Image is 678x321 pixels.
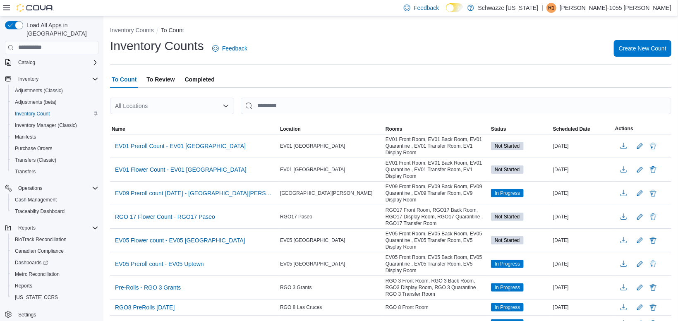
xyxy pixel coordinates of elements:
[185,71,215,88] span: Completed
[8,268,102,280] button: Metrc Reconciliation
[110,38,204,54] h1: Inventory Counts
[635,211,645,223] button: Edit count details
[12,144,98,153] span: Purchase Orders
[15,208,65,215] span: Traceabilty Dashboard
[280,304,322,311] span: RGO 8 Las Cruces
[15,110,50,117] span: Inventory Count
[384,205,489,228] div: RGO17 Front Room, RGO17 Back Room, RGO17 Display Room, RGO17 Quarantine , RGO17 Transfer Room
[614,40,671,57] button: Create New Count
[12,167,39,177] a: Transfers
[161,27,184,34] button: To Count
[12,155,98,165] span: Transfers (Classic)
[551,165,613,175] div: [DATE]
[112,126,125,132] span: Name
[541,3,543,13] p: |
[12,97,98,107] span: Adjustments (beta)
[15,283,32,289] span: Reports
[384,134,489,158] div: EV01 Front Room, EV01 Back Room, EV01 Quarantine , EV01 Transfer Room, EV1 Display Room
[635,187,645,199] button: Edit count details
[648,302,658,312] button: Delete
[384,302,489,312] div: RGO 8 Front Room
[551,188,613,198] div: [DATE]
[12,109,98,119] span: Inventory Count
[8,234,102,245] button: BioTrack Reconciliation
[635,234,645,247] button: Edit count details
[551,212,613,222] div: [DATE]
[615,125,633,132] span: Actions
[280,166,345,173] span: EV01 [GEOGRAPHIC_DATA]
[8,280,102,292] button: Reports
[12,246,67,256] a: Canadian Compliance
[12,132,98,142] span: Manifests
[12,120,80,130] a: Inventory Manager (Classic)
[635,281,645,294] button: Edit count details
[15,74,98,84] span: Inventory
[8,194,102,206] button: Cash Management
[23,21,98,38] span: Load All Apps in [GEOGRAPHIC_DATA]
[115,283,181,292] span: Pre-Rolls - RGO 3 Grants
[12,155,60,165] a: Transfers (Classic)
[15,310,39,320] a: Settings
[648,165,658,175] button: Delete
[222,44,247,53] span: Feedback
[384,276,489,299] div: RGO 3 Front Room, RGO 3 Back Room, RGO3 Display Room, RGO 3 Quarantine , RGO 3 Transfer Room
[115,303,175,311] span: RGO8 PreRolls [DATE]
[115,236,245,244] span: EV05 Flower count - EV05 [GEOGRAPHIC_DATA]
[17,4,54,12] img: Cova
[478,3,539,13] p: Schwazze [US_STATE]
[2,222,102,234] button: Reports
[18,311,36,318] span: Settings
[280,126,301,132] span: Location
[548,3,554,13] span: R1
[2,57,102,68] button: Catalog
[15,99,57,105] span: Adjustments (beta)
[384,158,489,181] div: EV01 Front Room, EV01 Back Room, EV01 Quarantine , EV01 Transfer Room, EV1 Display Room
[635,301,645,314] button: Edit count details
[15,183,46,193] button: Operations
[8,96,102,108] button: Adjustments (beta)
[635,258,645,270] button: Edit count details
[8,245,102,257] button: Canadian Compliance
[8,120,102,131] button: Inventory Manager (Classic)
[12,206,98,216] span: Traceabilty Dashboard
[115,213,215,221] span: RGO 17 Flower Count - RGO17 Paseo
[12,292,61,302] a: [US_STATE] CCRS
[12,120,98,130] span: Inventory Manager (Classic)
[495,304,520,311] span: In Progress
[15,236,67,243] span: BioTrack Reconciliation
[18,185,43,192] span: Operations
[551,283,613,292] div: [DATE]
[12,269,98,279] span: Metrc Reconciliation
[12,97,60,107] a: Adjustments (beta)
[648,259,658,269] button: Delete
[15,259,48,266] span: Dashboards
[495,284,520,291] span: In Progress
[278,124,384,134] button: Location
[12,235,98,244] span: BioTrack Reconciliation
[489,124,551,134] button: Status
[112,163,250,176] button: EV01 Flower Count - EV01 [GEOGRAPHIC_DATA]
[12,86,98,96] span: Adjustments (Classic)
[8,131,102,143] button: Manifests
[15,309,98,319] span: Settings
[112,187,277,199] button: EV09 Preroll count [DATE] - [GEOGRAPHIC_DATA][PERSON_NAME]
[15,145,53,152] span: Purchase Orders
[12,109,53,119] a: Inventory Count
[112,234,249,247] button: EV05 Flower count - EV05 [GEOGRAPHIC_DATA]
[2,73,102,85] button: Inventory
[115,189,273,197] span: EV09 Preroll count [DATE] - [GEOGRAPHIC_DATA][PERSON_NAME]
[12,246,98,256] span: Canadian Compliance
[209,40,251,57] a: Feedback
[491,303,524,311] span: In Progress
[8,206,102,217] button: Traceabilty Dashboard
[146,71,175,88] span: To Review
[384,229,489,252] div: EV05 Front Room, EV05 Back Room, EV05 Quarantine , EV05 Transfer Room, EV5 Display Room
[384,124,489,134] button: Rooms
[2,182,102,194] button: Operations
[15,122,77,129] span: Inventory Manager (Classic)
[491,213,524,221] span: Not Started
[12,195,98,205] span: Cash Management
[414,4,439,12] span: Feedback
[8,85,102,96] button: Adjustments (Classic)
